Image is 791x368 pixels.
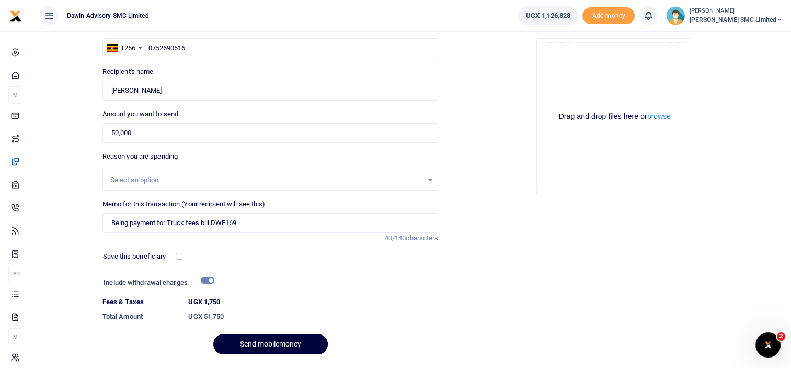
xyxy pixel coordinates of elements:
[102,123,439,143] input: UGX
[63,11,153,20] span: Dawin Advisory SMC Limited
[9,12,22,19] a: logo-small logo-large logo-large
[102,199,266,209] label: Memo for this transaction (Your recipient will see this)
[385,234,406,242] span: 40/140
[777,332,785,341] span: 2
[666,6,783,25] a: profile-user [PERSON_NAME] [PERSON_NAME] SMC Limited
[110,175,423,185] div: Select an option
[582,7,635,25] span: Add money
[102,213,439,233] input: Enter extra information
[406,234,438,242] span: characters
[121,43,135,53] div: +256
[526,10,570,21] span: UGX 1,126,828
[541,111,689,121] div: Drag and drop files here or
[582,7,635,25] li: Toup your wallet
[188,313,438,321] h6: UGX 51,750
[102,81,439,101] input: Loading name...
[514,6,582,25] li: Wallet ballance
[102,109,178,119] label: Amount you want to send
[689,15,783,25] span: [PERSON_NAME] SMC Limited
[102,151,178,162] label: Reason you are spending
[647,113,671,120] button: browse
[102,38,439,58] input: Enter phone number
[8,86,22,104] li: M
[9,10,22,23] img: logo-small
[755,332,781,358] iframe: Intercom live chat
[536,38,693,195] div: File Uploader
[689,7,783,16] small: [PERSON_NAME]
[103,251,166,262] label: Save this beneficiary
[102,313,180,321] h6: Total Amount
[213,334,328,354] button: Send mobilemoney
[104,278,210,287] h6: Include withdrawal charges
[8,265,22,282] li: Ac
[582,11,635,19] a: Add money
[8,328,22,345] li: M
[102,66,154,77] label: Recipient's name
[666,6,685,25] img: profile-user
[518,6,578,25] a: UGX 1,126,828
[98,297,185,307] dt: Fees & Taxes
[188,297,220,307] label: UGX 1,750
[103,39,145,58] div: Uganda: +256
